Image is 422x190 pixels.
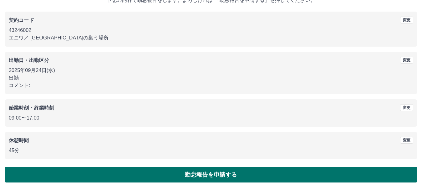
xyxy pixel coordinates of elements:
button: 変更 [400,17,413,23]
b: 契約コード [9,18,34,23]
p: コメント: [9,82,413,89]
p: 出勤 [9,74,413,82]
p: 45分 [9,147,413,154]
p: 43246002 [9,27,413,34]
b: 始業時刻・終業時刻 [9,105,54,110]
button: 変更 [400,137,413,144]
b: 休憩時間 [9,138,29,143]
p: エニワ ／ [GEOGRAPHIC_DATA]の集う場所 [9,34,413,42]
b: 出勤日・出勤区分 [9,58,49,63]
button: 勤怠報告を申請する [5,167,417,182]
button: 変更 [400,104,413,111]
p: 2025年09月24日(水) [9,67,413,74]
button: 変更 [400,57,413,64]
p: 09:00 〜 17:00 [9,114,413,122]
